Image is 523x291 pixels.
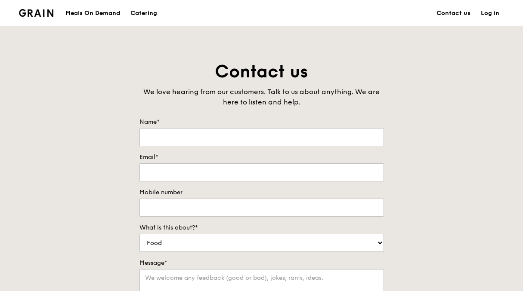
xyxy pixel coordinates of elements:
h1: Contact us [139,60,384,83]
div: Catering [130,0,157,26]
div: We love hearing from our customers. Talk to us about anything. We are here to listen and help. [139,87,384,107]
a: Catering [125,0,162,26]
label: Name* [139,118,384,126]
a: Contact us [431,0,476,26]
label: What is this about?* [139,224,384,232]
label: Mobile number [139,188,384,197]
div: Meals On Demand [65,0,120,26]
label: Email* [139,153,384,162]
img: Grain [19,9,54,17]
a: Log in [476,0,504,26]
a: Meals On Demand [60,0,125,26]
label: Message* [139,259,384,267]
